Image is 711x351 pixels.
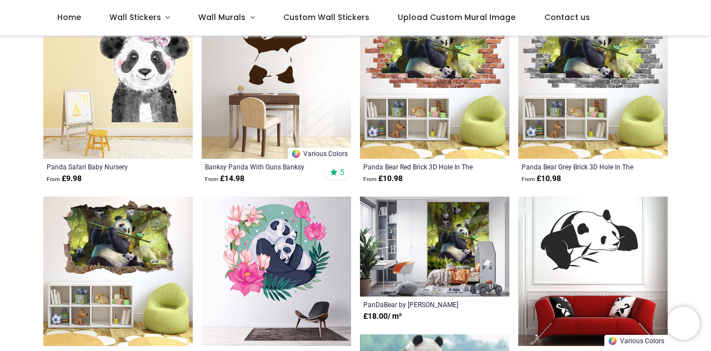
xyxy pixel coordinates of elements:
span: Wall Stickers [109,12,161,23]
img: Banksy Panda With Guns Wall Sticker Banksy Wall Art [202,9,351,159]
img: Color Wheel [608,336,618,346]
a: Various Colors [288,148,351,159]
strong: £ 18.00 / m² [363,311,402,322]
iframe: Brevo live chat [667,307,700,340]
span: Home [57,12,81,23]
span: From [522,176,535,182]
img: Panda Wild Animals Bears Wall Sticker [518,197,668,346]
span: Wall Murals [198,12,246,23]
strong: £ 10.98 [522,173,561,184]
span: From [205,176,218,182]
img: Panda Bear Red Brick 3D Hole In The Wall Sticker [360,9,509,159]
a: Banksy Panda With Guns Banksy Wall Art [205,162,319,171]
strong: £ 9.98 [47,173,82,184]
a: Various Colors [604,335,668,346]
span: From [47,176,60,182]
span: Custom Wall Stickers [283,12,369,23]
img: Panda Hugs Wall Sticker by Angela Spurgeon [202,197,351,346]
span: Upload Custom Mural Image [398,12,515,23]
img: Panda Bear Grey Brick 3D Hole In The Wall Sticker [518,9,668,159]
span: Contact us [544,12,590,23]
span: 5 [340,167,344,177]
a: PanDaBear by [PERSON_NAME] [363,300,477,309]
img: PanDaBear Wall Mural by Jerry Lofaro [360,197,509,297]
a: Panda Bear Red Brick 3D Hole In The [363,162,477,171]
img: Color Wheel [291,149,301,159]
strong: £ 14.98 [205,173,244,184]
a: Panda Safari Baby Nursery [47,162,161,171]
strong: £ 10.98 [363,173,403,184]
img: Panda Bear 3D Hole In The Wall Sticker [43,197,193,346]
img: Panda Safari Baby Nursery Wall Sticker [43,9,193,159]
span: From [363,176,377,182]
a: Panda Bear Grey Brick 3D Hole In The [522,162,635,171]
